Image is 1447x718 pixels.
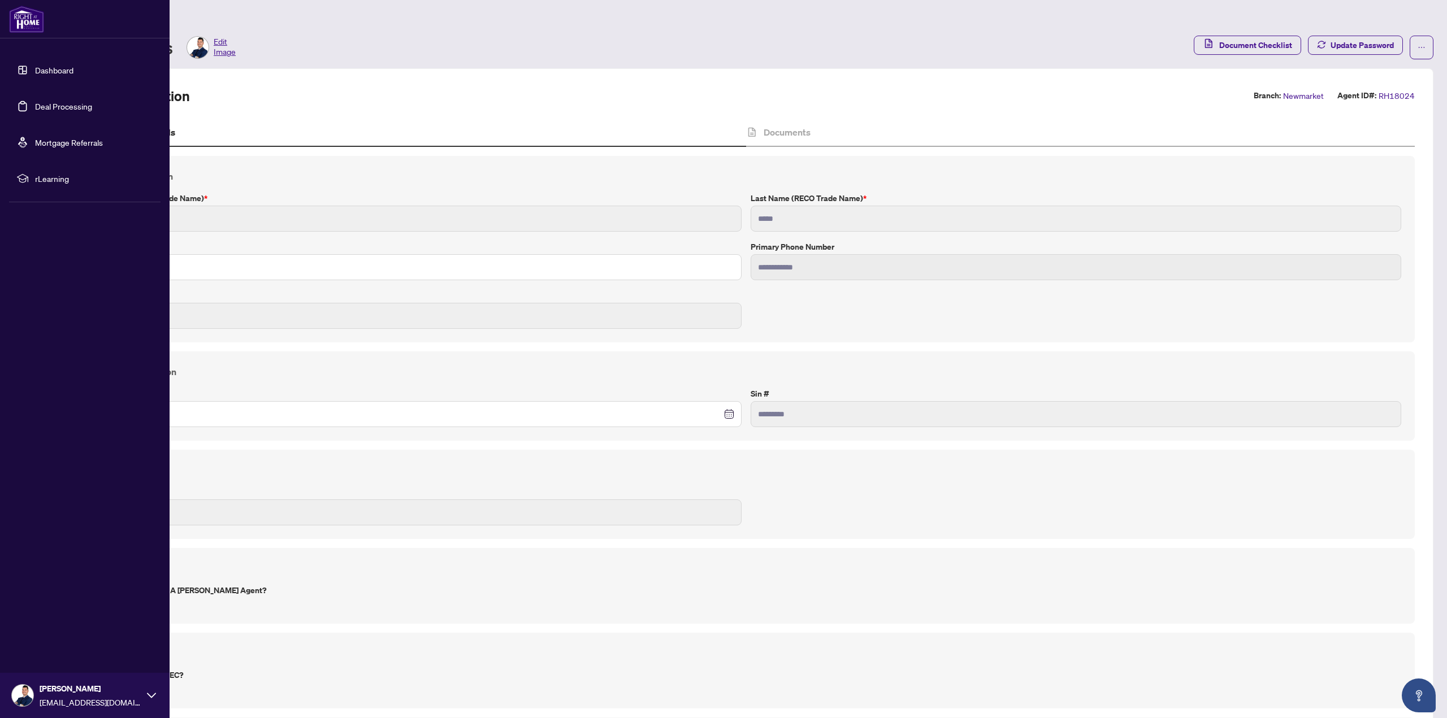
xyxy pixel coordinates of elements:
a: Mortgage Referrals [35,137,103,147]
span: Update Password [1331,36,1394,54]
h4: Personal Information [91,365,1401,378]
img: logo [9,6,44,33]
span: rLearning [35,172,153,185]
span: [EMAIL_ADDRESS][DOMAIN_NAME] [40,696,141,708]
label: Legal Name [91,241,742,253]
span: [PERSON_NAME] [40,682,141,695]
h4: Joining Profile [91,463,1401,477]
h4: PREC [91,646,1401,660]
label: Branch: [1254,89,1281,102]
button: Document Checklist [1194,36,1301,55]
h4: Documents [764,125,811,139]
h4: Contact Information [91,169,1401,183]
img: Profile Icon [12,685,33,706]
label: Were you referred by a [PERSON_NAME] Agent? [91,584,1401,597]
label: Primary Phone Number [751,241,1401,253]
label: HST# [91,486,742,498]
label: Date of Birth [91,388,742,400]
label: Are you joining as PREC? [91,669,1401,681]
a: Deal Processing [35,101,92,111]
label: E-mail Address [91,289,742,302]
a: Dashboard [35,65,73,75]
span: ellipsis [1418,43,1426,51]
span: RH18024 [1379,89,1415,102]
button: Open asap [1402,678,1436,712]
img: Profile Icon [187,37,209,58]
label: Agent ID#: [1337,89,1376,102]
span: Newmarket [1283,89,1324,102]
label: Sin # [751,388,1401,400]
span: Edit Image [214,36,236,59]
h4: Referral [91,562,1401,575]
label: Last Name (RECO Trade Name) [751,192,1401,204]
button: Update Password [1308,36,1403,55]
label: First Name (RECO Trade Name) [91,192,742,204]
span: Document Checklist [1219,36,1292,54]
